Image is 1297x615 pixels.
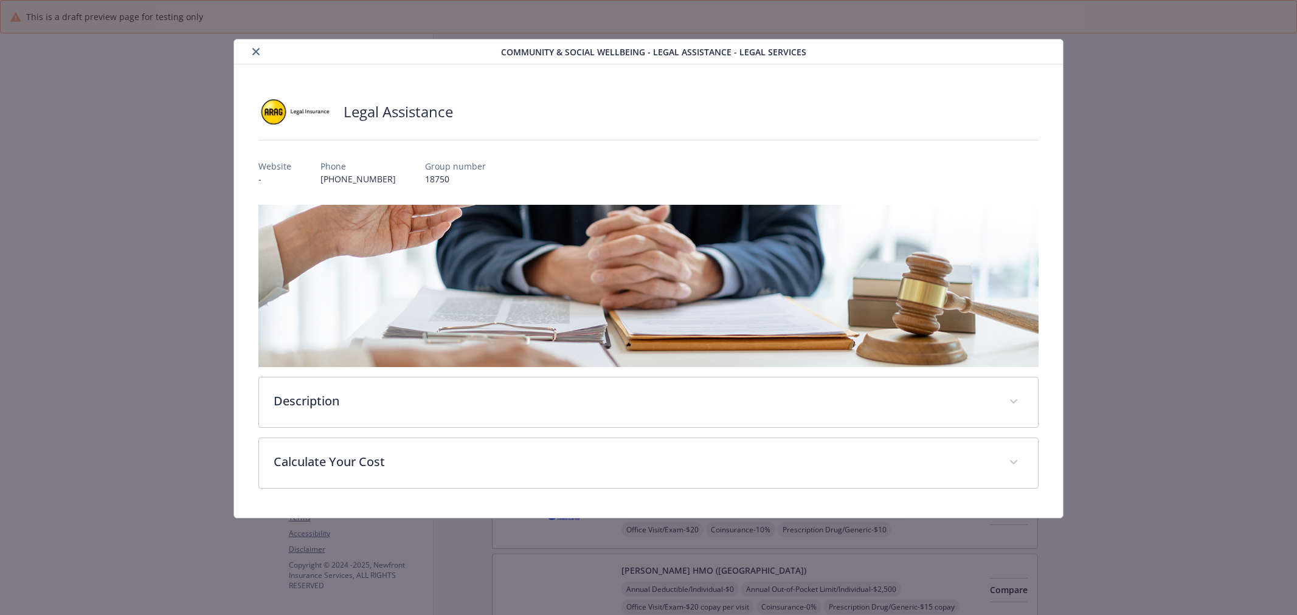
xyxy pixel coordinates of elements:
[501,46,806,58] span: Community & Social Wellbeing - Legal Assistance - Legal Services
[258,94,331,130] img: ARAG Insurance Company
[320,173,396,185] p: [PHONE_NUMBER]
[258,160,291,173] p: Website
[274,392,994,410] p: Description
[320,160,396,173] p: Phone
[259,377,1038,427] div: Description
[344,101,453,122] h2: Legal Assistance
[258,173,291,185] p: -
[258,205,1039,367] img: banner
[249,44,263,59] button: close
[274,453,994,471] p: Calculate Your Cost
[259,438,1038,488] div: Calculate Your Cost
[425,173,486,185] p: 18750
[130,39,1167,518] div: details for plan Community & Social Wellbeing - Legal Assistance - Legal Services
[425,160,486,173] p: Group number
